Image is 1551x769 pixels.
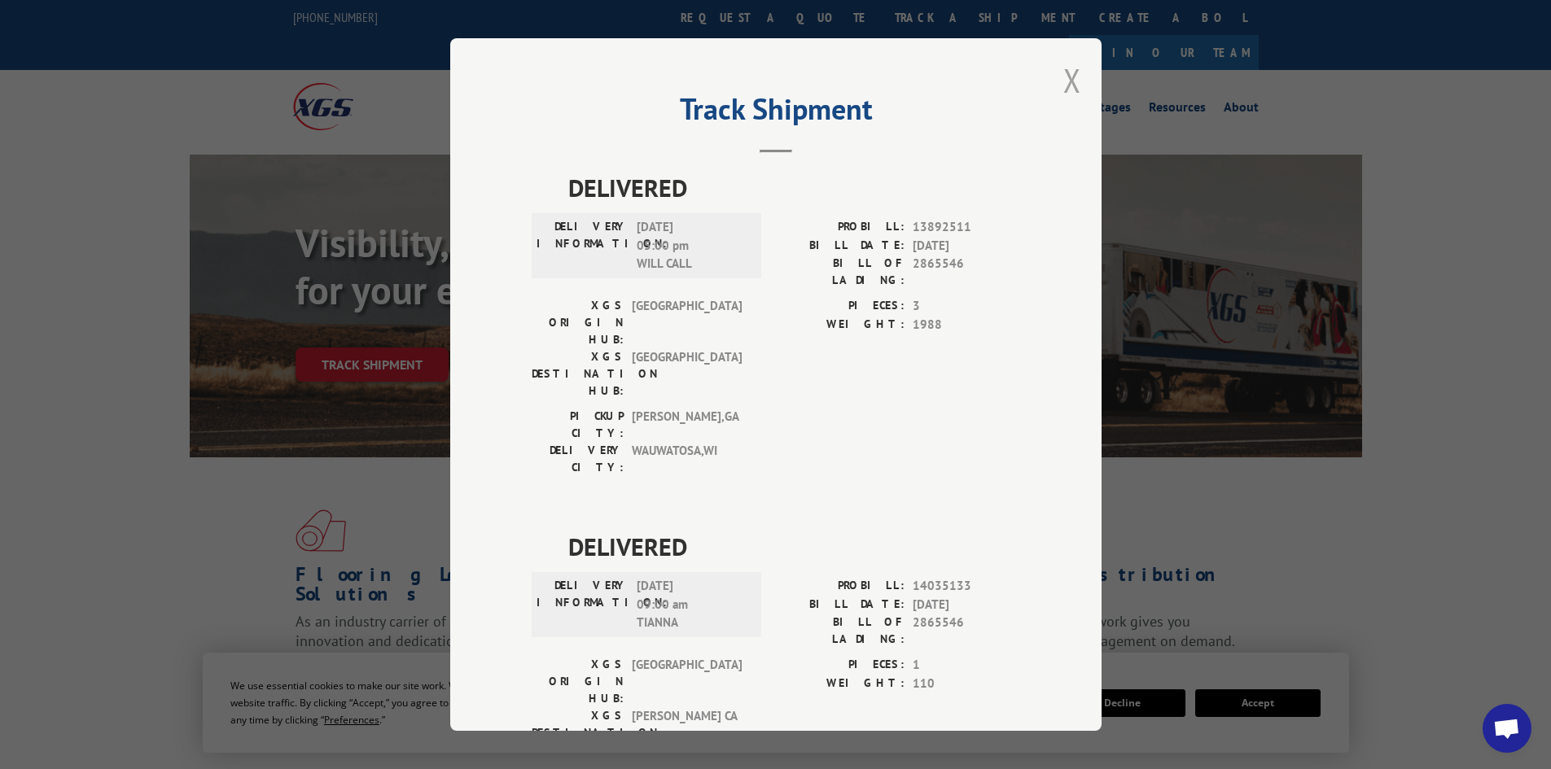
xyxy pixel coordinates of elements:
[532,348,624,400] label: XGS DESTINATION HUB:
[632,408,742,442] span: [PERSON_NAME] , GA
[776,255,905,289] label: BILL OF LADING:
[776,656,905,675] label: PIECES:
[913,237,1020,256] span: [DATE]
[913,675,1020,693] span: 110
[632,348,742,400] span: [GEOGRAPHIC_DATA]
[776,218,905,237] label: PROBILL:
[632,442,742,476] span: WAUWATOSA , WI
[776,297,905,316] label: PIECES:
[632,707,742,758] span: [PERSON_NAME] CA
[776,237,905,256] label: BILL DATE:
[913,297,1020,316] span: 3
[1483,704,1531,753] div: Open chat
[913,614,1020,648] span: 2865546
[632,656,742,707] span: [GEOGRAPHIC_DATA]
[913,316,1020,334] span: 1988
[776,675,905,693] label: WEIGHT:
[913,656,1020,675] span: 1
[776,316,905,334] label: WEIGHT:
[913,255,1020,289] span: 2865546
[913,596,1020,614] span: [DATE]
[532,98,1020,129] h2: Track Shipment
[776,596,905,614] label: BILL DATE:
[913,218,1020,237] span: 13892511
[637,577,747,632] span: [DATE] 09:00 am TIANNA
[632,297,742,348] span: [GEOGRAPHIC_DATA]
[532,442,624,476] label: DELIVERY CITY:
[537,218,629,273] label: DELIVERY INFORMATION:
[532,707,624,758] label: XGS DESTINATION HUB:
[776,577,905,596] label: PROBILL:
[776,614,905,648] label: BILL OF LADING:
[532,656,624,707] label: XGS ORIGIN HUB:
[637,218,747,273] span: [DATE] 05:00 pm WILL CALL
[537,577,629,632] label: DELIVERY INFORMATION:
[1063,59,1081,102] button: Close modal
[532,297,624,348] label: XGS ORIGIN HUB:
[532,408,624,442] label: PICKUP CITY:
[913,577,1020,596] span: 14035133
[568,528,1020,565] span: DELIVERED
[568,169,1020,206] span: DELIVERED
